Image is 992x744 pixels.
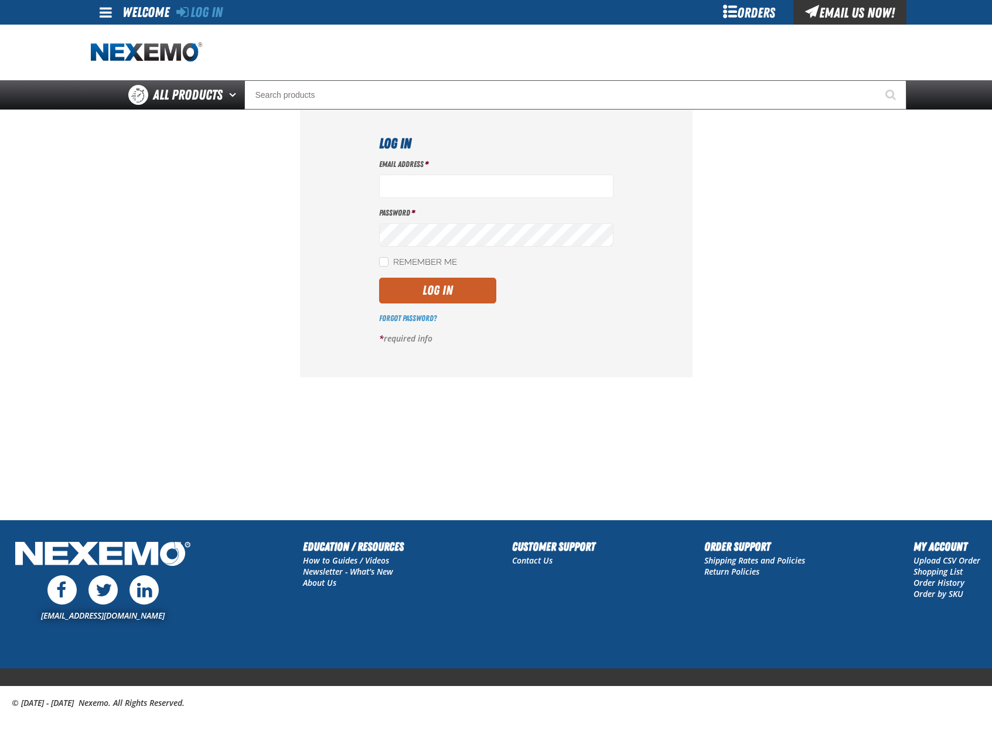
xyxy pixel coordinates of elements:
[244,80,906,110] input: Search
[225,80,244,110] button: Open All Products pages
[379,133,613,154] h1: Log In
[512,555,553,566] a: Contact Us
[913,538,980,555] h2: My Account
[379,313,437,323] a: Forgot Password?
[379,159,613,170] label: Email Address
[12,538,194,572] img: Nexemo Logo
[303,555,389,566] a: How to Guides / Videos
[704,538,805,555] h2: Order Support
[379,278,496,303] button: Log In
[176,4,223,21] a: Log In
[91,42,202,63] img: Nexemo logo
[877,80,906,110] button: Start Searching
[913,566,963,577] a: Shopping List
[379,207,613,219] label: Password
[91,42,202,63] a: Home
[379,257,388,267] input: Remember Me
[704,566,759,577] a: Return Policies
[913,577,964,588] a: Order History
[303,538,404,555] h2: Education / Resources
[153,84,223,105] span: All Products
[303,566,393,577] a: Newsletter - What's New
[41,610,165,621] a: [EMAIL_ADDRESS][DOMAIN_NAME]
[512,538,595,555] h2: Customer Support
[704,555,805,566] a: Shipping Rates and Policies
[913,588,963,599] a: Order by SKU
[303,577,336,588] a: About Us
[379,257,457,268] label: Remember Me
[913,555,980,566] a: Upload CSV Order
[379,333,613,344] p: required info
